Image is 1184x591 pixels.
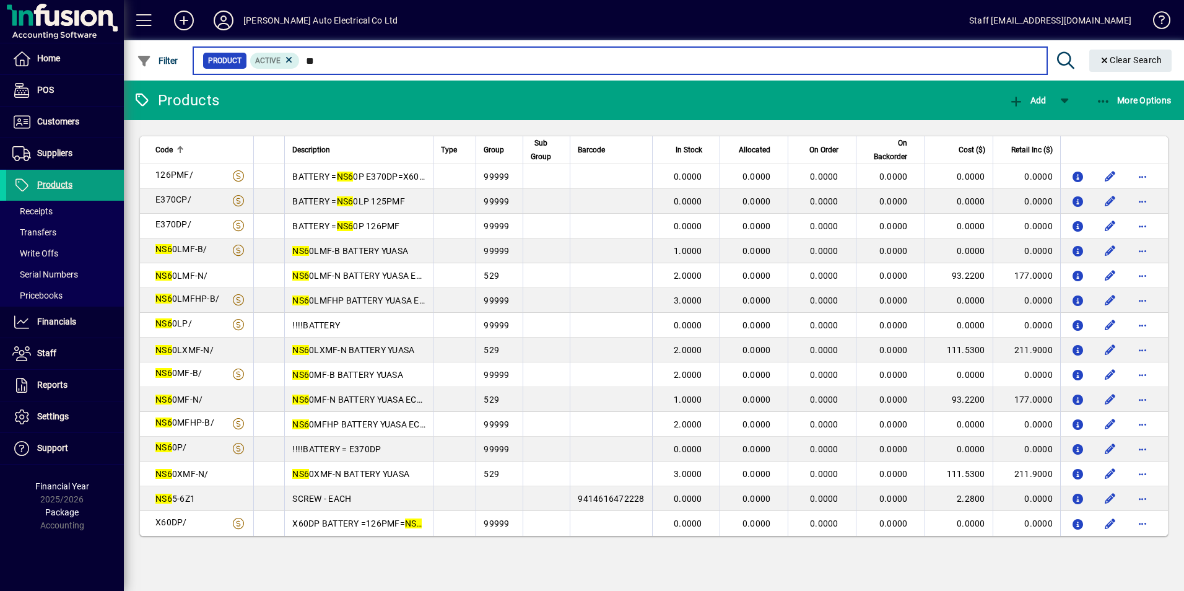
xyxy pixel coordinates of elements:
[993,511,1060,536] td: 0.0000
[155,368,172,378] em: NS6
[164,9,204,32] button: Add
[578,143,605,157] span: Barcode
[484,469,499,479] span: 529
[155,345,172,355] em: NS6
[879,370,908,380] span: 0.0000
[35,481,89,491] span: Financial Year
[879,172,908,182] span: 0.0000
[292,419,474,429] span: 0MFHP BATTERY YUASA ECON = 0MF
[742,345,771,355] span: 0.0000
[6,264,124,285] a: Serial Numbers
[993,437,1060,462] td: 0.0000
[155,244,172,254] em: NS6
[292,370,309,380] em: NS6
[441,143,468,157] div: Type
[6,138,124,169] a: Suppliers
[12,269,78,279] span: Serial Numbers
[674,419,702,429] span: 2.0000
[1100,191,1120,211] button: Edit
[925,214,992,239] td: 0.0000
[12,206,53,216] span: Receipts
[925,362,992,387] td: 0.0000
[676,143,702,157] span: In Stock
[484,320,509,330] span: 99999
[441,143,457,157] span: Type
[674,172,702,182] span: 0.0000
[484,295,509,305] span: 99999
[292,221,399,231] span: BATTERY = 0P 126PMF
[37,53,60,63] span: Home
[292,320,340,330] span: !!!!BATTERY
[674,519,702,528] span: 0.0000
[155,395,172,405] em: NS6
[292,395,309,405] em: NS6
[810,519,838,528] span: 0.0000
[1099,55,1162,65] span: Clear Search
[292,469,409,479] span: 0XMF-N BATTERY YUASA
[484,172,509,182] span: 99999
[742,246,771,256] span: 0.0000
[925,239,992,263] td: 0.0000
[292,271,309,281] em: NS6
[742,419,771,429] span: 0.0000
[6,307,124,338] a: Financials
[810,246,838,256] span: 0.0000
[1100,439,1120,459] button: Edit
[993,362,1060,387] td: 0.0000
[879,395,908,405] span: 0.0000
[1100,340,1120,360] button: Edit
[1100,216,1120,236] button: Edit
[6,338,124,369] a: Staff
[484,196,509,206] span: 99999
[925,486,992,511] td: 2.2800
[1133,340,1152,360] button: More options
[728,143,782,157] div: Allocated
[993,164,1060,189] td: 0.0000
[993,486,1060,511] td: 0.0000
[337,172,354,182] em: NS6
[810,172,838,182] span: 0.0000
[155,517,187,527] span: X60DP/
[155,469,209,479] span: 0XMF-N/
[134,50,181,72] button: Filter
[1100,365,1120,385] button: Edit
[137,56,178,66] span: Filter
[742,172,771,182] span: 0.0000
[484,271,499,281] span: 529
[864,136,919,164] div: On Backorder
[810,444,838,454] span: 0.0000
[993,263,1060,288] td: 177.0000
[155,469,172,479] em: NS6
[674,345,702,355] span: 2.0000
[660,143,713,157] div: In Stock
[155,271,208,281] span: 0LMF-N/
[292,172,430,182] span: BATTERY = 0P E370DP=X60DP
[1133,266,1152,286] button: More options
[810,469,838,479] span: 0.0000
[879,469,908,479] span: 0.0000
[925,511,992,536] td: 0.0000
[208,55,242,67] span: Product
[1133,514,1152,533] button: More options
[993,338,1060,362] td: 211.9000
[959,143,985,157] span: Cost ($)
[292,271,434,281] span: 0LMF-N BATTERY YUASA ECON
[292,494,351,504] span: SCREW - EACH
[810,221,838,231] span: 0.0000
[292,469,309,479] em: NS6
[1100,414,1120,434] button: Edit
[993,387,1060,412] td: 177.0000
[155,318,172,328] em: NS6
[37,148,72,158] span: Suppliers
[674,295,702,305] span: 3.0000
[1133,315,1152,335] button: More options
[1100,241,1120,261] button: Edit
[993,288,1060,313] td: 0.0000
[810,345,838,355] span: 0.0000
[37,380,67,390] span: Reports
[6,222,124,243] a: Transfers
[133,90,219,110] div: Products
[674,469,702,479] span: 3.0000
[155,143,246,157] div: Code
[37,348,56,358] span: Staff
